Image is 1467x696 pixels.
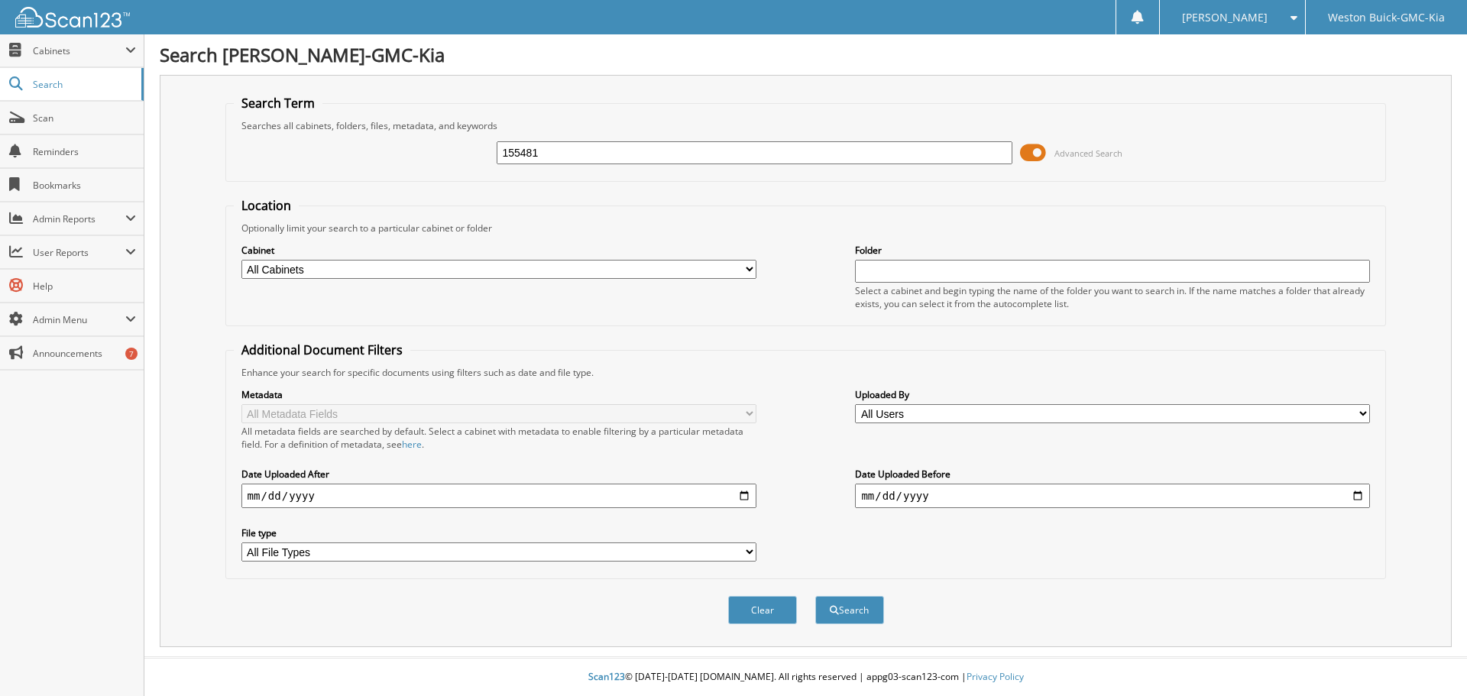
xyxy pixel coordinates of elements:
[855,484,1370,508] input: end
[33,347,136,360] span: Announcements
[125,348,138,360] div: 7
[33,313,125,326] span: Admin Menu
[33,112,136,125] span: Scan
[241,388,756,401] label: Metadata
[15,7,130,28] img: scan123-logo-white.svg
[33,280,136,293] span: Help
[234,342,410,358] legend: Additional Document Filters
[241,244,756,257] label: Cabinet
[241,425,756,451] div: All metadata fields are searched by default. Select a cabinet with metadata to enable filtering b...
[33,246,125,259] span: User Reports
[33,44,125,57] span: Cabinets
[402,438,422,451] a: here
[588,670,625,683] span: Scan123
[234,222,1378,235] div: Optionally limit your search to a particular cabinet or folder
[241,468,756,481] label: Date Uploaded After
[967,670,1024,683] a: Privacy Policy
[234,119,1378,132] div: Searches all cabinets, folders, files, metadata, and keywords
[33,212,125,225] span: Admin Reports
[728,596,797,624] button: Clear
[1054,147,1122,159] span: Advanced Search
[855,468,1370,481] label: Date Uploaded Before
[1391,623,1467,696] iframe: Chat Widget
[855,284,1370,310] div: Select a cabinet and begin typing the name of the folder you want to search in. If the name match...
[855,244,1370,257] label: Folder
[241,526,756,539] label: File type
[1182,13,1268,22] span: [PERSON_NAME]
[241,484,756,508] input: start
[33,179,136,192] span: Bookmarks
[234,197,299,214] legend: Location
[234,95,322,112] legend: Search Term
[144,659,1467,696] div: © [DATE]-[DATE] [DOMAIN_NAME]. All rights reserved | appg03-scan123-com |
[33,78,134,91] span: Search
[160,42,1452,67] h1: Search [PERSON_NAME]-GMC-Kia
[855,388,1370,401] label: Uploaded By
[33,145,136,158] span: Reminders
[234,366,1378,379] div: Enhance your search for specific documents using filters such as date and file type.
[815,596,884,624] button: Search
[1328,13,1445,22] span: Weston Buick-GMC-Kia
